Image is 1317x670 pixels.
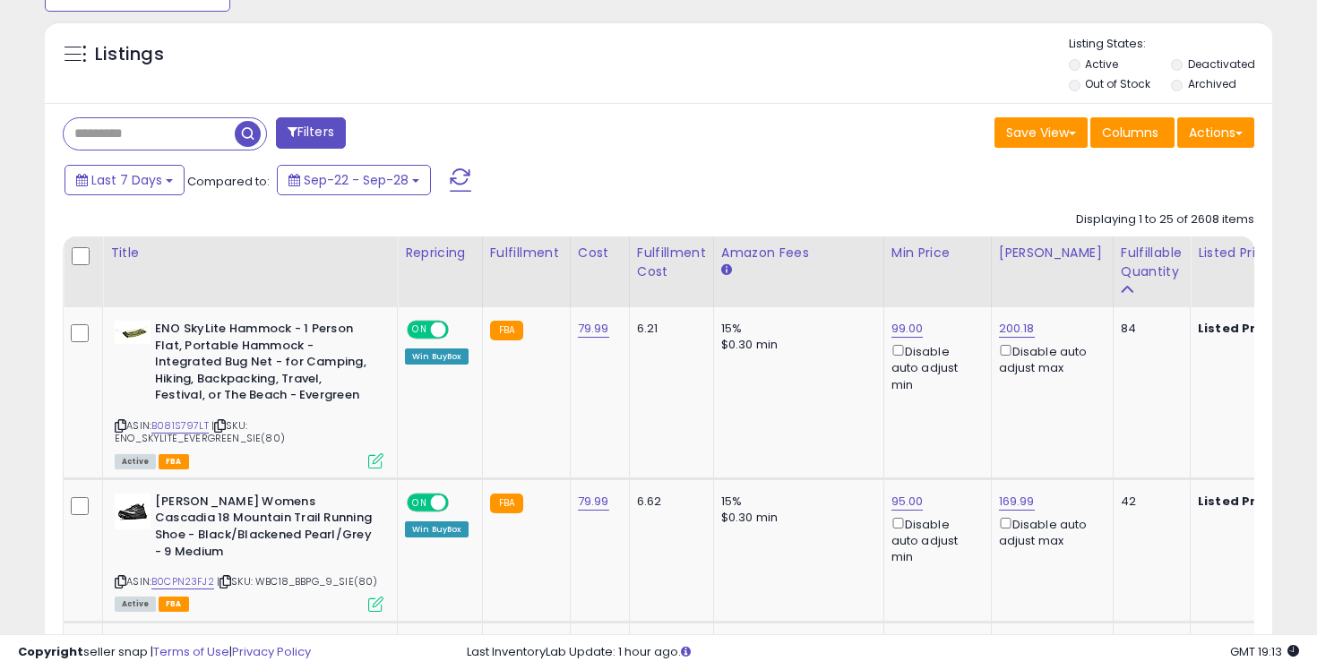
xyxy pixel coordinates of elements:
[1121,494,1176,510] div: 42
[578,493,609,511] a: 79.99
[115,321,383,467] div: ASIN:
[232,643,311,660] a: Privacy Policy
[115,454,156,469] span: All listings currently available for purchase on Amazon
[1085,56,1118,72] label: Active
[1102,124,1158,142] span: Columns
[1198,493,1279,510] b: Listed Price:
[159,597,189,612] span: FBA
[187,173,270,190] span: Compared to:
[151,418,209,434] a: B081S797LT
[1076,211,1254,228] div: Displaying 1 to 25 of 2608 items
[999,514,1099,549] div: Disable auto adjust max
[721,494,870,510] div: 15%
[891,320,924,338] a: 99.00
[277,165,431,195] button: Sep-22 - Sep-28
[405,521,469,537] div: Win BuyBox
[490,244,563,262] div: Fulfillment
[91,171,162,189] span: Last 7 Days
[999,320,1035,338] a: 200.18
[115,494,383,610] div: ASIN:
[467,644,1300,661] div: Last InventoryLab Update: 1 hour ago.
[110,244,390,262] div: Title
[1121,244,1183,281] div: Fulfillable Quantity
[721,337,870,353] div: $0.30 min
[578,244,622,262] div: Cost
[637,321,700,337] div: 6.21
[115,418,285,445] span: | SKU: ENO_SKYLITE_EVERGREEN_SIE(80)
[115,494,151,529] img: 41VNLgSV9VL._SL40_.jpg
[1177,117,1254,148] button: Actions
[1069,36,1273,53] p: Listing States:
[409,494,431,510] span: ON
[637,494,700,510] div: 6.62
[304,171,409,189] span: Sep-22 - Sep-28
[721,510,870,526] div: $0.30 min
[65,165,185,195] button: Last 7 Days
[721,244,876,262] div: Amazon Fees
[1230,643,1299,660] span: 2025-10-6 19:13 GMT
[891,244,984,262] div: Min Price
[999,244,1106,262] div: [PERSON_NAME]
[446,494,475,510] span: OFF
[115,321,151,344] img: 31ni0SI0jwL._SL40_.jpg
[1090,117,1175,148] button: Columns
[999,341,1099,376] div: Disable auto adjust max
[721,321,870,337] div: 15%
[405,244,475,262] div: Repricing
[446,322,475,338] span: OFF
[1188,76,1236,91] label: Archived
[151,574,214,589] a: B0CPN23FJ2
[1121,321,1176,337] div: 84
[490,494,523,513] small: FBA
[490,321,523,340] small: FBA
[155,321,373,408] b: ENO SkyLite Hammock - 1 Person Flat, Portable Hammock - Integrated Bug Net - for Camping, Hiking,...
[1188,56,1255,72] label: Deactivated
[276,117,346,149] button: Filters
[891,514,977,566] div: Disable auto adjust min
[159,454,189,469] span: FBA
[1085,76,1150,91] label: Out of Stock
[891,341,977,393] div: Disable auto adjust min
[18,643,83,660] strong: Copyright
[409,322,431,338] span: ON
[217,574,378,588] span: | SKU: WBC18_BBPG_9_SIE(80)
[153,643,229,660] a: Terms of Use
[994,117,1088,148] button: Save View
[637,244,706,281] div: Fulfillment Cost
[115,597,156,612] span: All listings currently available for purchase on Amazon
[578,320,609,338] a: 79.99
[891,493,924,511] a: 95.00
[721,262,732,279] small: Amazon Fees.
[95,42,164,67] h5: Listings
[999,493,1035,511] a: 169.99
[155,494,373,564] b: [PERSON_NAME] Womens Cascadia 18 Mountain Trail Running Shoe - Black/Blackened Pearl/Grey - 9 Medium
[405,348,469,365] div: Win BuyBox
[18,644,311,661] div: seller snap | |
[1198,320,1279,337] b: Listed Price:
